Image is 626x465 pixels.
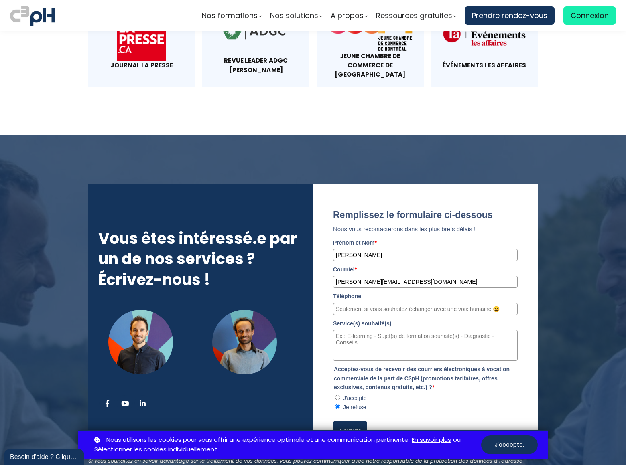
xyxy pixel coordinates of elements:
a: En savoir plus [412,435,451,445]
legend: Acceptez-vous de recevoir des courriers électroniques à vocation commerciale de la part de C3pH (... [333,365,518,392]
div: journal la presse [98,61,185,70]
label: Courriel [333,265,518,274]
div: Jeune Chambre de commerce de [GEOGRAPHIC_DATA] [327,51,414,79]
p: Nous vous recontacterons dans les plus brefs délais ! [333,224,518,234]
a: Connexion [563,6,616,25]
span: Nous utilisons les cookies pour vous offrir une expérience optimale et une communication pertinente. [106,435,410,445]
button: Envoyer [333,421,367,441]
a: Sélectionner les cookies individuellement. [94,445,218,455]
label: Service(s) souhaité(s) [333,319,518,328]
span: Nos formations [202,10,258,22]
span: Connexion [571,10,609,22]
iframe: chat widget [4,447,86,465]
button: J'accepte. [481,435,538,454]
span: A propos [331,10,364,22]
label: Je refuse [343,404,366,410]
div: Revue Leader ADGC [PERSON_NAME] [212,56,299,75]
div: Événements les affaires [441,61,528,70]
input: Ex : Nicolas Sève [333,249,518,261]
p: ou . [92,435,481,455]
a: Prendre rendez-vous [465,6,555,25]
label: J'accepte [343,395,367,401]
img: logo C3PH [10,4,55,27]
h2: Remplissez le formulaire ci-dessous [333,210,518,220]
span: Nos solutions [270,10,318,22]
h2: Vous êtes intéressé.e par un de nos services ? Écrivez-nous ! [98,228,303,290]
label: Prénom et Nom [333,238,518,247]
input: Seulement si vous souhaitez échanger avec une voix humaine 😄 [333,303,518,315]
input: Ex : jeveux.meformer@avecc3ph.com [333,276,518,288]
span: Prendre rendez-vous [472,10,547,22]
label: Téléphone [333,292,518,301]
span: Ressources gratuites [376,10,452,22]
